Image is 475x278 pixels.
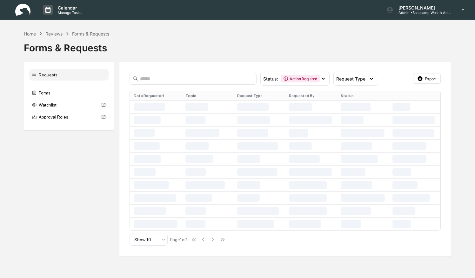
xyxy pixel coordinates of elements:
p: Manage Tasks [53,10,85,15]
div: Home [24,31,36,36]
th: Topic [182,91,233,100]
p: [PERSON_NAME] [393,5,452,10]
div: Reviews [45,31,63,36]
span: Request Type [336,76,365,81]
div: Forms [29,87,109,99]
div: Watchlist [29,99,109,111]
th: Requested By [285,91,337,100]
div: Approval Roles [29,111,109,123]
div: Requests [29,69,109,81]
div: Page 1 of 1 [170,237,188,242]
img: logo [15,4,30,16]
div: Forms & Requests [24,37,451,54]
span: Status : [263,76,278,81]
div: Forms & Requests [72,31,109,36]
p: Admin • Basecamp Wealth Advisors [393,10,452,15]
p: Calendar [53,5,85,10]
div: Action Required [281,75,320,82]
th: Date Requested [130,91,182,100]
th: Request Type [233,91,285,100]
th: Status [337,91,389,100]
button: Export [413,74,441,84]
